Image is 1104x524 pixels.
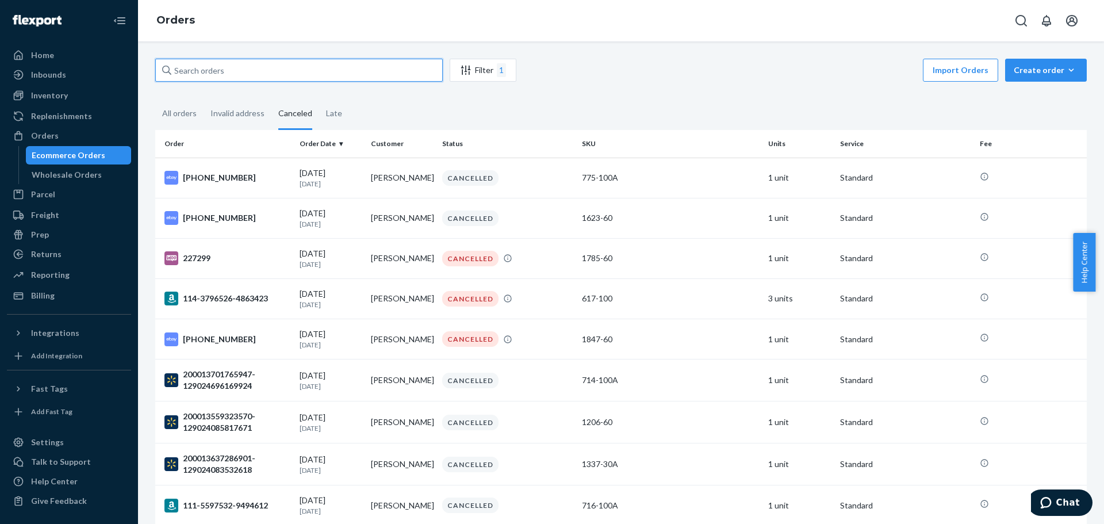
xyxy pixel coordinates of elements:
div: [DATE] [300,370,362,391]
button: Integrations [7,324,131,342]
a: Returns [7,245,131,263]
button: Fast Tags [7,380,131,398]
div: [PHONE_NUMBER] [164,332,290,346]
div: 1847-60 [582,334,759,345]
button: Open notifications [1035,9,1058,32]
div: Inbounds [31,69,66,81]
div: [DATE] [300,412,362,433]
a: Orders [7,127,131,145]
p: Standard [840,458,971,470]
th: Fee [975,130,1087,158]
th: Order Date [295,130,366,158]
div: 775-100A [582,172,759,183]
div: Canceled [278,98,312,130]
td: [PERSON_NAME] [366,401,438,443]
p: [DATE] [300,423,362,433]
div: Returns [31,248,62,260]
td: 1 unit [764,401,835,443]
td: [PERSON_NAME] [366,443,438,485]
p: Standard [840,334,971,345]
a: Inbounds [7,66,131,84]
td: [PERSON_NAME] [366,319,438,359]
p: [DATE] [300,381,362,391]
div: [PHONE_NUMBER] [164,171,290,185]
div: 200013701765947-129024696169924 [164,369,290,392]
button: Open Search Box [1010,9,1033,32]
div: Talk to Support [31,456,91,468]
div: Late [326,98,342,128]
div: [DATE] [300,454,362,475]
td: [PERSON_NAME] [366,238,438,278]
div: 1 [497,63,506,77]
div: All orders [162,98,197,128]
div: Wholesale Orders [32,169,102,181]
div: [PHONE_NUMBER] [164,211,290,225]
p: [DATE] [300,506,362,516]
p: Standard [840,500,971,511]
p: [DATE] [300,219,362,229]
p: Standard [840,212,971,224]
p: Standard [840,374,971,386]
div: Fast Tags [31,383,68,395]
div: [DATE] [300,248,362,269]
p: [DATE] [300,340,362,350]
div: CANCELLED [442,211,499,226]
a: Settings [7,433,131,452]
div: CANCELLED [442,251,499,266]
div: Ecommerce Orders [32,150,105,161]
div: 200013637286901-129024083532618 [164,453,290,476]
a: Reporting [7,266,131,284]
div: 200013559323570-129024085817671 [164,411,290,434]
div: [DATE] [300,208,362,229]
div: Add Fast Tag [31,407,72,416]
ol: breadcrumbs [147,4,204,37]
button: Create order [1005,59,1087,82]
div: 1206-60 [582,416,759,428]
a: Billing [7,286,131,305]
div: Invalid address [210,98,264,128]
div: CANCELLED [442,291,499,307]
p: Standard [840,293,971,304]
button: Talk to Support [7,453,131,471]
p: Standard [840,172,971,183]
div: Home [31,49,54,61]
th: Units [764,130,835,158]
p: [DATE] [300,300,362,309]
button: Open account menu [1060,9,1083,32]
input: Search orders [155,59,443,82]
div: [DATE] [300,288,362,309]
td: [PERSON_NAME] [366,278,438,319]
p: Standard [840,253,971,264]
div: 227299 [164,251,290,265]
a: Ecommerce Orders [26,146,132,165]
div: Prep [31,229,49,240]
td: [PERSON_NAME] [366,198,438,238]
div: Replenishments [31,110,92,122]
div: Filter [450,63,516,77]
a: Home [7,46,131,64]
div: Integrations [31,327,79,339]
td: [PERSON_NAME] [366,158,438,198]
a: Parcel [7,185,131,204]
p: [DATE] [300,465,362,475]
div: Inventory [31,90,68,101]
td: 3 units [764,278,835,319]
div: CANCELLED [442,170,499,186]
div: 1785-60 [582,253,759,264]
div: CANCELLED [442,331,499,347]
div: 617-100 [582,293,759,304]
div: Billing [31,290,55,301]
button: Help Center [1073,233,1095,292]
a: Freight [7,206,131,224]
p: [DATE] [300,179,362,189]
div: Help Center [31,476,78,487]
div: 1623-60 [582,212,759,224]
td: 1 unit [764,238,835,278]
div: Customer [371,139,433,148]
img: Flexport logo [13,15,62,26]
div: Give Feedback [31,495,87,507]
button: Close Navigation [108,9,131,32]
button: Import Orders [923,59,998,82]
